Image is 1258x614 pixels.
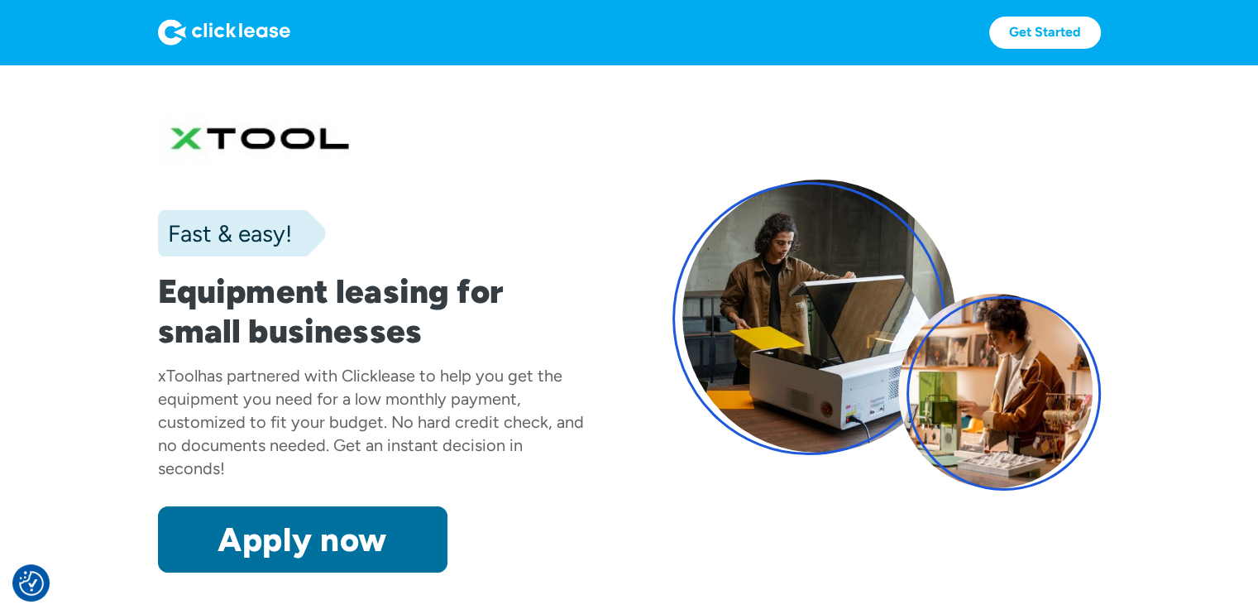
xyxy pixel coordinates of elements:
a: Get Started [989,17,1101,49]
img: Revisit consent button [19,571,44,596]
div: has partnered with Clicklease to help you get the equipment you need for a low monthly payment, c... [158,366,584,478]
a: Apply now [158,506,447,573]
button: Consent Preferences [19,571,44,596]
div: xTool [158,366,198,386]
div: Fast & easy! [158,217,292,250]
img: Logo [158,19,290,46]
h1: Equipment leasing for small businesses [158,271,586,351]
